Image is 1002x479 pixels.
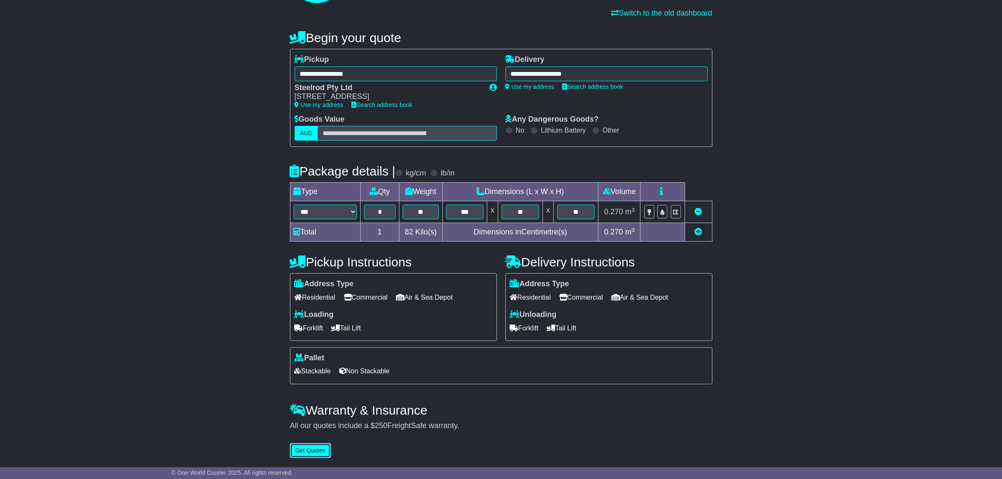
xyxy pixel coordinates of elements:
[632,207,635,213] sup: 3
[441,169,454,178] label: lb/in
[510,322,539,335] span: Forklift
[604,228,623,236] span: 0.270
[171,469,293,476] span: © One World Courier 2025. All rights reserved.
[290,421,712,431] div: All our quotes include a $ FreightSafe warranty.
[625,228,635,236] span: m
[442,223,598,242] td: Dimensions in Centimetre(s)
[487,201,498,223] td: x
[611,291,668,304] span: Air & Sea Depot
[290,183,360,201] td: Type
[290,223,360,242] td: Total
[295,101,343,108] a: Use my address
[295,126,318,141] label: AUD
[352,101,412,108] a: Search address book
[339,365,390,378] span: Non Stackable
[505,115,599,124] label: Any Dangerous Goods?
[360,223,399,242] td: 1
[295,92,481,101] div: [STREET_ADDRESS]
[295,365,331,378] span: Stackable
[295,354,324,363] label: Pallet
[543,201,554,223] td: x
[399,183,443,201] td: Weight
[603,126,619,134] label: Other
[290,164,396,178] h4: Package details |
[541,126,586,134] label: Lithium Battery
[375,421,388,430] span: 250
[547,322,577,335] span: Tail Lift
[396,291,453,304] span: Air & Sea Depot
[604,208,623,216] span: 0.270
[290,31,712,45] h4: Begin your quote
[406,169,426,178] label: kg/cm
[295,310,334,319] label: Loading
[290,443,331,458] button: Get Quotes
[625,208,635,216] span: m
[332,322,361,335] span: Tail Lift
[442,183,598,201] td: Dimensions (L x W x H)
[611,9,712,17] a: Switch to the old dashboard
[505,255,712,269] h4: Delivery Instructions
[295,115,345,124] label: Goods Value
[295,83,481,93] div: Steelrod Pty Ltd
[563,83,623,90] a: Search address book
[295,55,329,64] label: Pickup
[399,223,443,242] td: Kilo(s)
[695,208,702,216] a: Remove this item
[559,291,603,304] span: Commercial
[295,279,354,289] label: Address Type
[598,183,641,201] td: Volume
[295,291,335,304] span: Residential
[405,228,413,236] span: 82
[632,227,635,233] sup: 3
[510,279,569,289] label: Address Type
[516,126,524,134] label: No
[290,403,712,417] h4: Warranty & Insurance
[505,55,545,64] label: Delivery
[290,255,497,269] h4: Pickup Instructions
[695,228,702,236] a: Add new item
[510,291,551,304] span: Residential
[510,310,557,319] label: Unloading
[360,183,399,201] td: Qty
[344,291,388,304] span: Commercial
[505,83,554,90] a: Use my address
[295,322,323,335] span: Forklift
